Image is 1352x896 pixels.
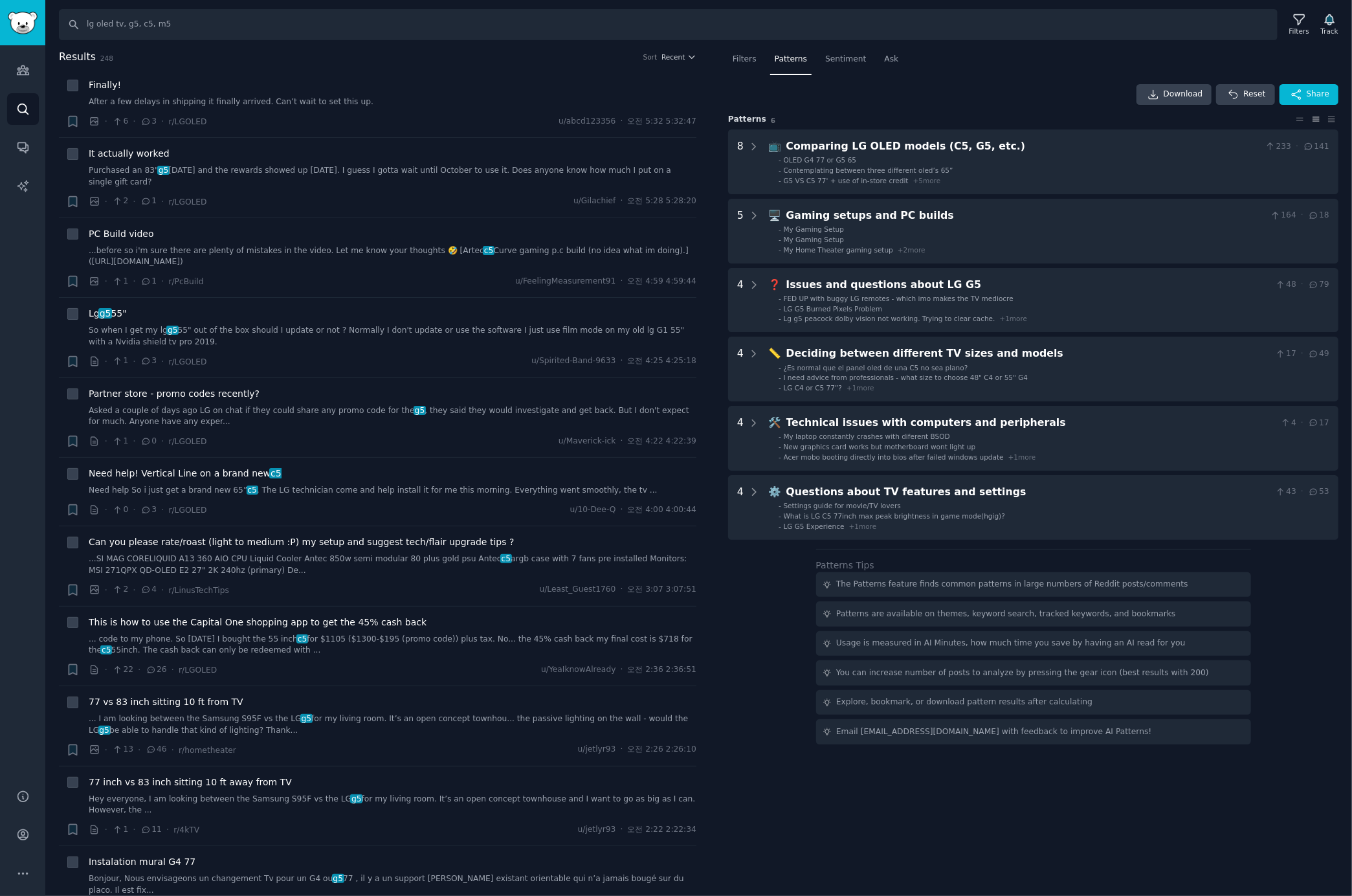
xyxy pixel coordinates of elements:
span: + 1 more [847,384,874,392]
span: + 1 more [1008,453,1036,461]
span: 164 [1270,210,1296,221]
span: · [161,115,164,128]
span: · [105,743,107,757]
div: Gaming setups and PC builds [786,208,1266,224]
div: Sort [643,52,658,62]
span: r/hometheater [179,746,236,755]
span: · [138,663,140,677]
a: ...before so i'm sure there are plenty of mistakes in the video. Let me know your thoughts 🤣 [Art... [89,245,696,268]
span: r/LGOLED [168,117,206,126]
span: u/YeaIknowAlready [541,664,615,676]
span: 오전 3:07 3:07:51 [627,584,696,596]
span: 1 [140,276,157,287]
span: ¿Es normal que el panel oled de una C5 no sea plano? [784,364,968,372]
span: 🖥️ [769,209,782,221]
a: Purchased an 83"g5[DATE] and the rewards showed up [DATE]. I guess I gotta wait until October to ... [89,165,696,188]
span: 오전 5:28 5:28:20 [627,196,696,207]
img: GummySearch logo [8,12,38,34]
div: - [779,383,781,392]
span: 오전 5:32 5:32:47 [627,116,696,128]
span: 46 [146,744,167,756]
span: G5 VS C5 77' + use of in-store credit [784,177,909,185]
span: r/LGOLED [179,666,217,675]
span: · [621,824,623,836]
span: 77 inch vs 83 inch sitting 10 ft away from TV [89,776,292,789]
span: 233 [1265,141,1291,153]
span: · [1296,141,1298,153]
span: · [105,434,107,448]
span: What is LG C5 77inch max peak brightness in game mode(hgig)? [784,512,1005,520]
div: Patterns are available on themes, keyword search, tracked keywords, and bookmarks [836,609,1175,620]
span: r/LGOLED [168,357,206,366]
div: Comparing LG OLED models (C5, G5, etc.) [786,139,1261,155]
span: Reset [1243,89,1265,100]
div: 4 [737,346,744,392]
span: · [166,823,169,836]
span: Need help! Vertical Line on a brand new [89,467,282,480]
span: 79 [1308,279,1329,291]
span: · [105,115,107,128]
span: · [133,274,135,288]
span: + 5 more [913,177,941,185]
span: 11 [140,824,162,836]
span: · [172,743,174,757]
div: Questions about TV features and settings [786,484,1270,500]
span: u/jetlyr93 [578,744,616,756]
a: So when I get my lgg555" out of the box should I update or not ? Normally I don't update or use t... [89,325,696,348]
a: ...SI MAG CORELIQUID A13 360 AIO CPU Liquid Cooler Antec 850w semi modular 80 plus gold psu Antec... [89,554,696,576]
span: Filters [733,54,757,65]
div: - [779,511,781,521]
span: · [621,116,623,128]
a: After a few delays in shipping it finally arrived. Can’t wait to set this up. [89,96,696,108]
a: It actually worked [89,147,170,161]
span: · [172,663,174,677]
span: r/4kTV [173,825,199,834]
a: Download [1136,84,1212,105]
span: ⚙️ [769,486,782,498]
span: 26 [146,664,167,676]
div: - [779,501,781,510]
span: u/Gilachief [573,196,615,207]
div: Technical issues with computers and peripherals [786,415,1276,431]
span: + 2 more [898,246,925,254]
button: Track [1316,11,1343,38]
span: · [133,115,135,128]
span: g5 [414,406,426,415]
span: c5 [100,645,112,655]
span: Recent [661,52,685,62]
a: Partner store - promo codes recently? [89,387,260,401]
span: r/PcBuild [168,277,203,286]
span: 3 [140,116,157,128]
a: 77 vs 83 inch sitting 10 ft from TV [89,695,243,709]
span: Sentiment [825,54,866,65]
a: Bonjour, Nous envisageons un changement Tv pour un G4 oug577 , il y a un support [PERSON_NAME] ex... [89,873,696,896]
a: This is how to use the Capital One shopping app to get the 45% cash back [89,616,427,629]
a: Can you please rate/roast (light to medium :P) my setup and suggest tech/flair upgrade tips ? [89,535,514,549]
span: g5 [350,794,362,803]
span: · [161,583,164,597]
span: ❓ [769,278,782,291]
a: Hey everyone, I am looking between the Samsung S95F vs the LGg5for my living room. It’s an open c... [89,794,696,816]
div: - [779,225,781,234]
span: + 1 more [1000,315,1028,322]
span: · [105,195,107,208]
span: My Gaming Setup [784,236,845,243]
span: 2 [112,196,128,207]
a: ... I am looking between the Samsung S95F vs the LGg5for my living room. It’s an open concept tow... [89,713,696,736]
span: OLED G4 77 or G5 65 [784,156,857,164]
span: g5 [166,326,179,335]
div: - [779,453,781,462]
button: Reset [1216,84,1274,105]
div: - [779,363,781,372]
span: · [133,823,135,836]
span: My Gaming Setup [784,225,845,233]
span: 141 [1303,141,1329,153]
span: · [621,744,623,756]
span: u/Least_Guest1760 [540,584,616,596]
span: c5 [296,634,308,644]
div: 4 [737,277,744,324]
span: 오전 2:26 2:26:10 [627,744,696,756]
div: - [779,442,781,451]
